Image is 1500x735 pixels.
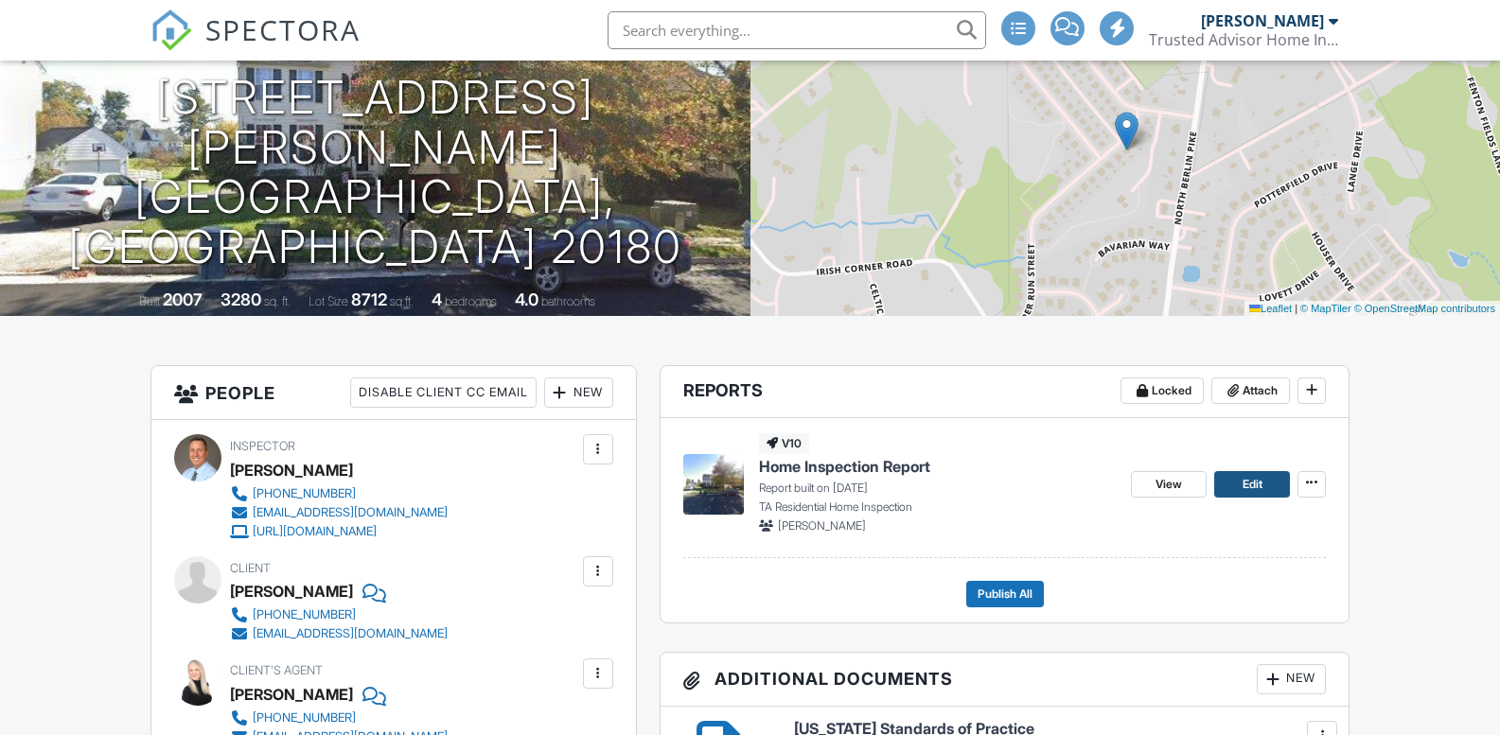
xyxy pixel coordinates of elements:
[1115,112,1138,150] img: Marker
[205,9,361,49] span: SPECTORA
[230,456,353,484] div: [PERSON_NAME]
[150,9,192,51] img: The Best Home Inspection Software - Spectora
[221,289,261,309] div: 3280
[230,503,448,522] a: [EMAIL_ADDRESS][DOMAIN_NAME]
[139,294,160,308] span: Built
[541,294,595,308] span: bathrooms
[230,484,448,503] a: [PHONE_NUMBER]
[515,289,538,309] div: 4.0
[351,289,387,309] div: 8712
[150,26,361,65] a: SPECTORA
[163,289,203,309] div: 2007
[608,11,986,49] input: Search everything...
[390,294,414,308] span: sq.ft.
[445,294,497,308] span: bedrooms
[1201,11,1324,30] div: [PERSON_NAME]
[1295,303,1297,314] span: |
[230,522,448,541] a: [URL][DOMAIN_NAME]
[230,577,353,605] div: [PERSON_NAME]
[1354,303,1495,314] a: © OpenStreetMap contributors
[253,524,377,539] div: [URL][DOMAIN_NAME]
[253,486,356,501] div: [PHONE_NUMBER]
[230,680,353,709] a: [PERSON_NAME]
[432,289,442,309] div: 4
[230,561,271,575] span: Client
[151,366,636,420] h3: People
[253,626,448,641] div: [EMAIL_ADDRESS][DOMAIN_NAME]
[309,294,348,308] span: Lot Size
[30,73,720,272] h1: [STREET_ADDRESS][PERSON_NAME] [GEOGRAPHIC_DATA], [GEOGRAPHIC_DATA] 20180
[253,607,356,622] div: [PHONE_NUMBER]
[1257,664,1326,694] div: New
[230,709,448,727] a: [PHONE_NUMBER]
[253,710,356,726] div: [PHONE_NUMBER]
[1149,30,1338,49] div: Trusted Advisor Home Inspections
[253,505,448,520] div: [EMAIL_ADDRESS][DOMAIN_NAME]
[264,294,291,308] span: sq. ft.
[230,624,448,643] a: [EMAIL_ADDRESS][DOMAIN_NAME]
[230,605,448,624] a: [PHONE_NUMBER]
[1300,303,1351,314] a: © MapTiler
[230,663,323,677] span: Client's Agent
[230,439,295,453] span: Inspector
[661,653,1350,707] h3: Additional Documents
[1249,303,1292,314] a: Leaflet
[544,377,613,408] div: New
[350,377,537,408] div: Disable Client CC Email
